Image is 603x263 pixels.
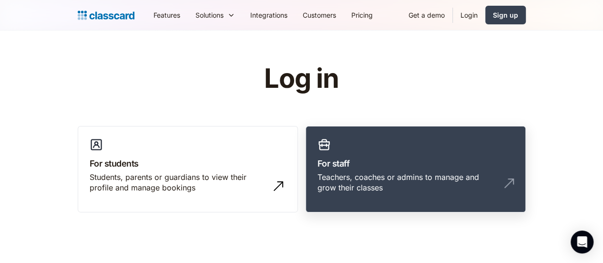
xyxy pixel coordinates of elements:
div: Solutions [195,10,224,20]
a: Features [146,4,188,26]
a: Integrations [243,4,295,26]
a: For studentsStudents, parents or guardians to view their profile and manage bookings [78,126,298,213]
div: Solutions [188,4,243,26]
a: Pricing [344,4,380,26]
h3: For students [90,157,286,170]
div: Students, parents or guardians to view their profile and manage bookings [90,172,267,193]
a: Get a demo [401,4,452,26]
h1: Log in [150,64,453,94]
a: Customers [295,4,344,26]
a: For staffTeachers, coaches or admins to manage and grow their classes [306,126,526,213]
a: home [78,9,134,22]
a: Login [453,4,485,26]
div: Teachers, coaches or admins to manage and grow their classes [317,172,495,193]
div: Sign up [493,10,518,20]
h3: For staff [317,157,514,170]
a: Sign up [485,6,526,24]
div: Open Intercom Messenger [571,231,593,253]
